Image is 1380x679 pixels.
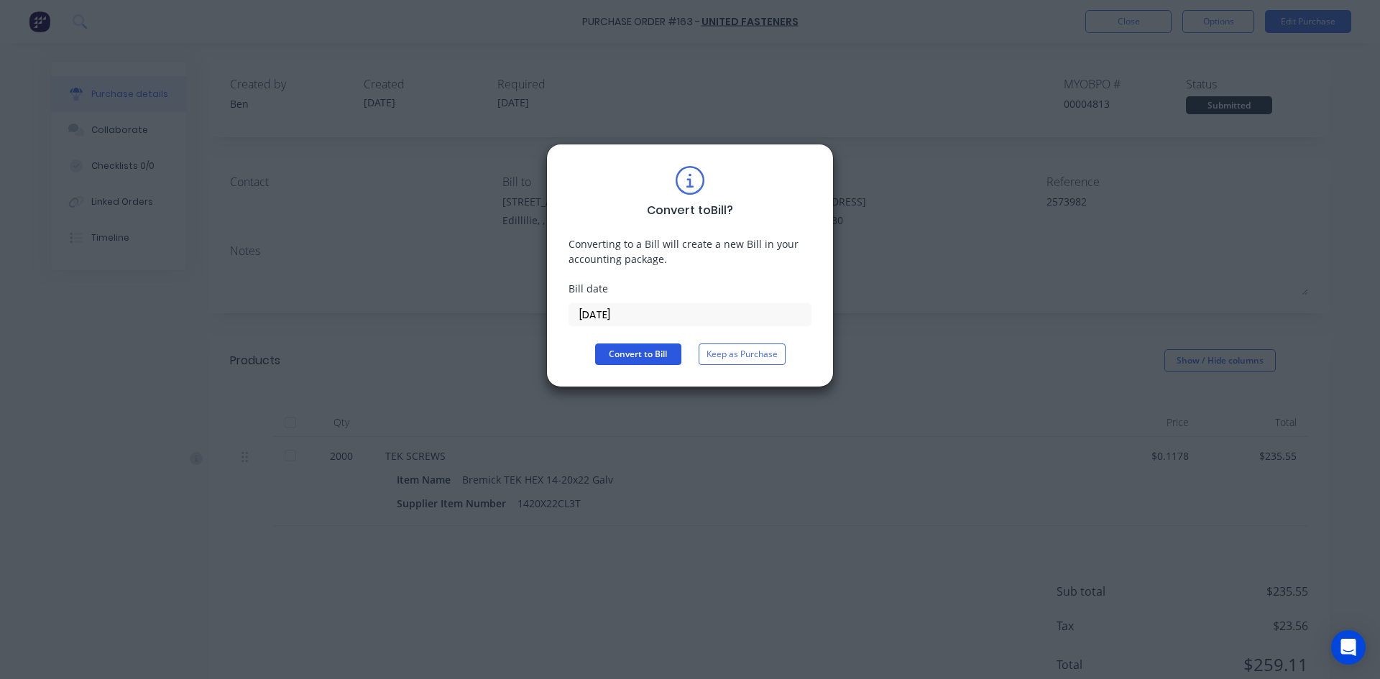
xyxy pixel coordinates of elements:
button: Keep as Purchase [699,343,786,365]
div: Bill date [569,281,811,296]
div: Open Intercom Messenger [1331,630,1366,665]
button: Convert to Bill [595,343,681,365]
div: Convert to Bill ? [647,202,733,219]
div: Converting to a Bill will create a new Bill in your accounting package. [569,236,811,267]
